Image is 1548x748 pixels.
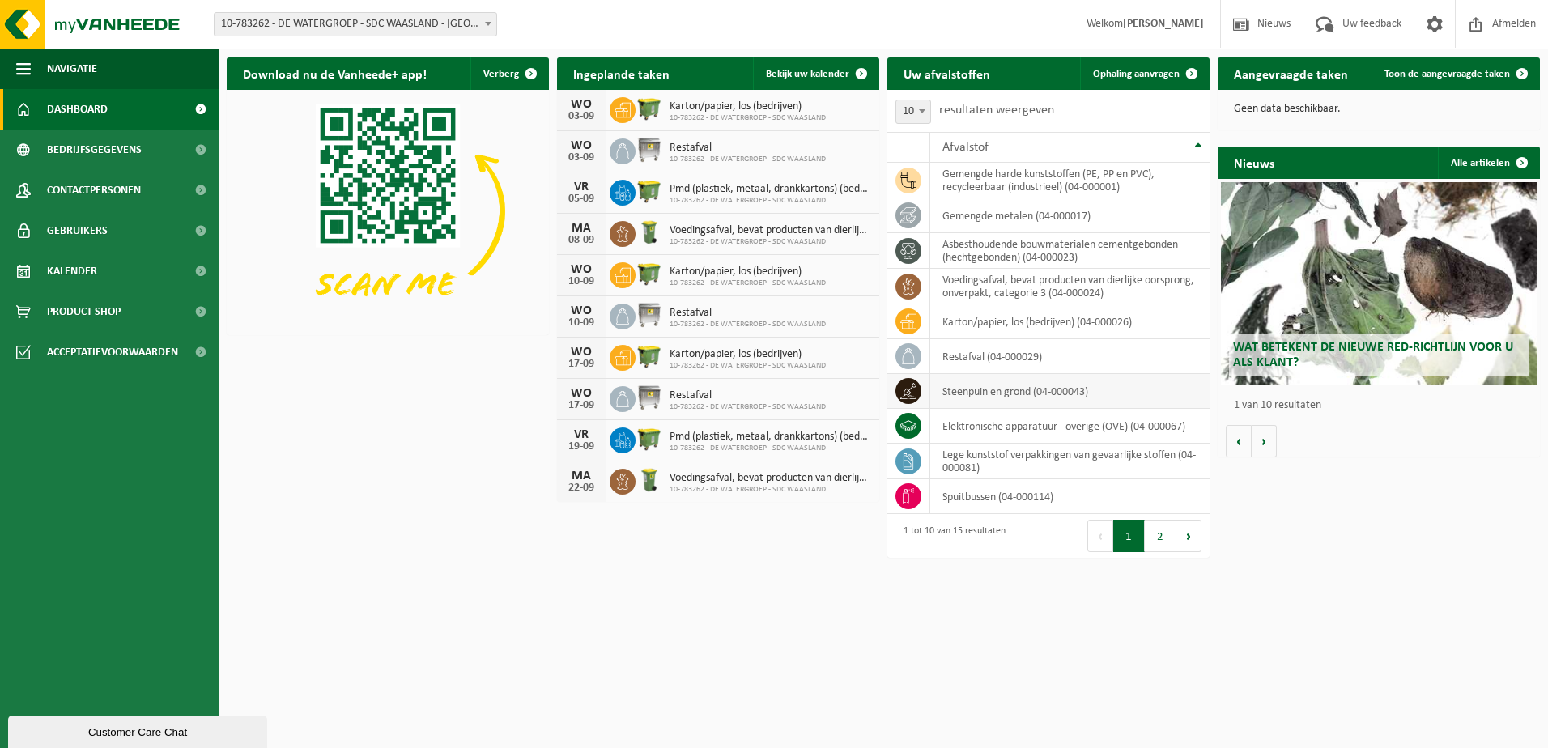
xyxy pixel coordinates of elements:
h2: Ingeplande taken [557,57,686,89]
span: 10-783262 - DE WATERGROEP - SDC WAASLAND - LOKEREN [214,12,497,36]
span: Restafval [670,307,826,320]
img: WB-1100-GAL-GY-02 [636,136,663,164]
span: Bekijk uw kalender [766,69,849,79]
td: steenpuin en grond (04-000043) [930,374,1210,409]
span: Kalender [47,251,97,291]
div: 10-09 [565,317,598,329]
span: Restafval [670,389,826,402]
span: 10-783262 - DE WATERGROEP - SDC WAASLAND [670,402,826,412]
div: VR [565,181,598,193]
td: spuitbussen (04-000114) [930,479,1210,514]
button: 1 [1113,520,1145,552]
div: 08-09 [565,235,598,246]
div: 1 tot 10 van 15 resultaten [895,518,1006,554]
iframe: chat widget [8,712,270,748]
span: Verberg [483,69,519,79]
span: Pmd (plastiek, metaal, drankkartons) (bedrijven) [670,431,871,444]
span: Karton/papier, los (bedrijven) [670,266,826,278]
img: WB-0140-HPE-GN-50 [636,466,663,494]
strong: [PERSON_NAME] [1123,18,1204,30]
span: 10-783262 - DE WATERGROEP - SDC WAASLAND [670,361,826,371]
img: WB-1100-GAL-GY-02 [636,301,663,329]
button: Previous [1087,520,1113,552]
span: Toon de aangevraagde taken [1384,69,1510,79]
td: voedingsafval, bevat producten van dierlijke oorsprong, onverpakt, categorie 3 (04-000024) [930,269,1210,304]
div: 22-09 [565,482,598,494]
h2: Nieuws [1218,147,1291,178]
span: Contactpersonen [47,170,141,210]
div: 17-09 [565,359,598,370]
button: Volgende [1252,425,1277,457]
span: Karton/papier, los (bedrijven) [670,100,826,113]
div: 05-09 [565,193,598,205]
h2: Aangevraagde taken [1218,57,1364,89]
span: Dashboard [47,89,108,130]
span: 10-783262 - DE WATERGROEP - SDC WAASLAND [670,485,871,495]
img: WB-1100-HPE-GN-50 [636,95,663,122]
span: 10-783262 - DE WATERGROEP - SDC WAASLAND - LOKEREN [215,13,496,36]
span: 10-783262 - DE WATERGROEP - SDC WAASLAND [670,237,871,247]
img: WB-1100-HPE-GN-50 [636,260,663,287]
div: MA [565,470,598,482]
td: gemengde metalen (04-000017) [930,198,1210,233]
div: 10-09 [565,276,598,287]
div: WO [565,98,598,111]
button: Next [1176,520,1201,552]
div: MA [565,222,598,235]
span: 10-783262 - DE WATERGROEP - SDC WAASLAND [670,196,871,206]
td: asbesthoudende bouwmaterialen cementgebonden (hechtgebonden) (04-000023) [930,233,1210,269]
img: WB-1100-HPE-GN-50 [636,425,663,453]
p: Geen data beschikbaar. [1234,104,1524,115]
a: Alle artikelen [1438,147,1538,179]
span: Ophaling aanvragen [1093,69,1180,79]
div: WO [565,387,598,400]
a: Wat betekent de nieuwe RED-richtlijn voor u als klant? [1221,182,1537,385]
td: elektronische apparatuur - overige (OVE) (04-000067) [930,409,1210,444]
td: restafval (04-000029) [930,339,1210,374]
span: 10-783262 - DE WATERGROEP - SDC WAASLAND [670,320,826,329]
div: WO [565,139,598,152]
span: Voedingsafval, bevat producten van dierlijke oorsprong, onverpakt, categorie 3 [670,472,871,485]
span: 10-783262 - DE WATERGROEP - SDC WAASLAND [670,113,826,123]
img: WB-0140-HPE-GN-50 [636,219,663,246]
span: 10-783262 - DE WATERGROEP - SDC WAASLAND [670,444,871,453]
span: 10 [895,100,931,124]
span: Gebruikers [47,210,108,251]
span: Product Shop [47,291,121,332]
td: gemengde harde kunststoffen (PE, PP en PVC), recycleerbaar (industrieel) (04-000001) [930,163,1210,198]
img: WB-1100-HPE-GN-50 [636,177,663,205]
span: Voedingsafval, bevat producten van dierlijke oorsprong, onverpakt, categorie 3 [670,224,871,237]
button: Verberg [470,57,547,90]
span: Pmd (plastiek, metaal, drankkartons) (bedrijven) [670,183,871,196]
a: Ophaling aanvragen [1080,57,1208,90]
p: 1 van 10 resultaten [1234,400,1532,411]
label: resultaten weergeven [939,104,1054,117]
div: 03-09 [565,152,598,164]
span: Restafval [670,142,826,155]
span: Wat betekent de nieuwe RED-richtlijn voor u als klant? [1233,341,1513,369]
div: 03-09 [565,111,598,122]
button: 2 [1145,520,1176,552]
td: lege kunststof verpakkingen van gevaarlijke stoffen (04-000081) [930,444,1210,479]
div: WO [565,263,598,276]
a: Bekijk uw kalender [753,57,878,90]
div: WO [565,346,598,359]
span: Karton/papier, los (bedrijven) [670,348,826,361]
span: Bedrijfsgegevens [47,130,142,170]
img: WB-1100-GAL-GY-02 [636,384,663,411]
span: 10 [896,100,930,123]
h2: Download nu de Vanheede+ app! [227,57,443,89]
div: VR [565,428,598,441]
span: Afvalstof [942,141,989,154]
h2: Uw afvalstoffen [887,57,1006,89]
div: WO [565,304,598,317]
span: Navigatie [47,49,97,89]
span: 10-783262 - DE WATERGROEP - SDC WAASLAND [670,155,826,164]
a: Toon de aangevraagde taken [1372,57,1538,90]
img: WB-1100-HPE-GN-50 [636,342,663,370]
span: 10-783262 - DE WATERGROEP - SDC WAASLAND [670,278,826,288]
div: 19-09 [565,441,598,453]
span: Acceptatievoorwaarden [47,332,178,372]
img: Download de VHEPlus App [227,90,549,332]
